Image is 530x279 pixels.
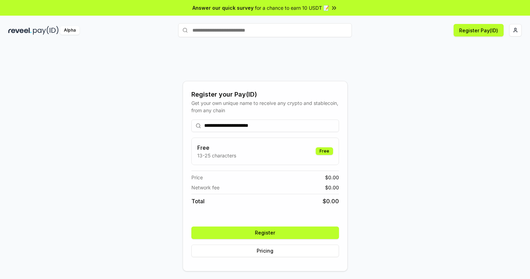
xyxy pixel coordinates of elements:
[191,184,220,191] span: Network fee
[323,197,339,205] span: $ 0.00
[191,99,339,114] div: Get your own unique name to receive any crypto and stablecoin, from any chain
[325,184,339,191] span: $ 0.00
[192,4,254,11] span: Answer our quick survey
[325,174,339,181] span: $ 0.00
[191,245,339,257] button: Pricing
[191,227,339,239] button: Register
[191,197,205,205] span: Total
[454,24,504,36] button: Register Pay(ID)
[191,174,203,181] span: Price
[191,90,339,99] div: Register your Pay(ID)
[33,26,59,35] img: pay_id
[197,143,236,152] h3: Free
[8,26,32,35] img: reveel_dark
[316,147,333,155] div: Free
[255,4,329,11] span: for a chance to earn 10 USDT 📝
[197,152,236,159] p: 13-25 characters
[60,26,80,35] div: Alpha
